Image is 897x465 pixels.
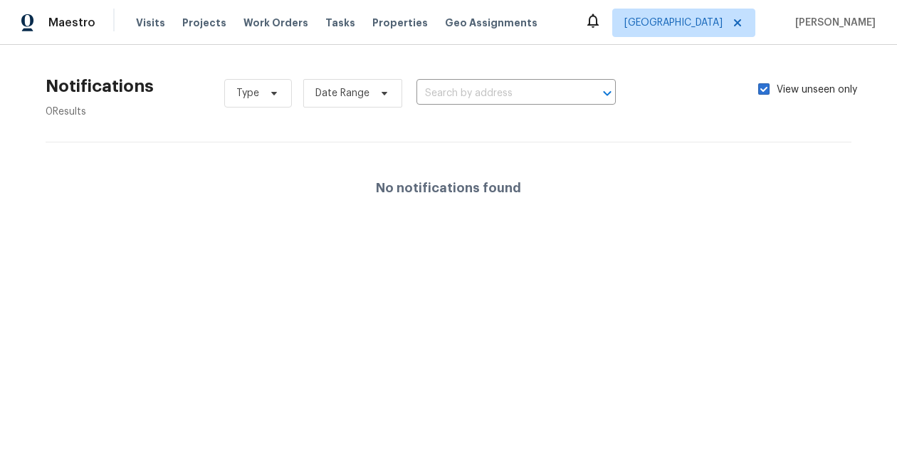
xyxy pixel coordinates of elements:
[46,79,154,93] h2: Notifications
[790,16,876,30] span: [PERSON_NAME]
[325,18,355,28] span: Tasks
[445,16,537,30] span: Geo Assignments
[758,83,874,97] label: View unseen only
[243,16,308,30] span: Work Orders
[372,16,428,30] span: Properties
[416,83,576,105] input: Search by address
[136,16,165,30] span: Visits
[48,16,95,30] span: Maestro
[46,105,154,119] div: 0 Results
[376,181,521,195] h4: No notifications found
[236,86,259,100] span: Type
[597,83,617,103] button: Open
[624,16,723,30] span: [GEOGRAPHIC_DATA]
[182,16,226,30] span: Projects
[315,86,369,100] span: Date Range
